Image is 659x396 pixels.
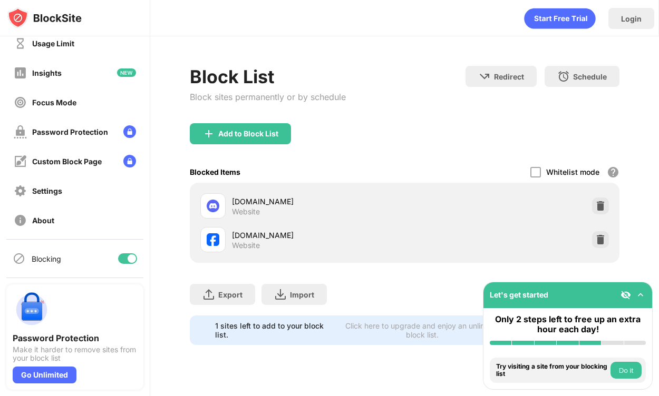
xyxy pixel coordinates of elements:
img: focus-off.svg [14,96,27,109]
img: password-protection-off.svg [14,125,27,138]
div: Password Protection [13,333,137,343]
div: About [32,216,54,225]
div: Settings [32,186,62,195]
img: time-usage-off.svg [14,37,27,50]
img: blocking-icon.svg [13,252,25,265]
img: lock-menu.svg [123,125,136,138]
div: 1 sites left to add to your block list. [215,321,329,339]
img: logo-blocksite.svg [7,7,82,28]
img: eye-not-visible.svg [621,290,631,300]
img: about-off.svg [14,214,27,227]
div: Blocking [32,254,61,263]
img: new-icon.svg [117,68,136,77]
button: Do it [610,362,642,379]
img: customize-block-page-off.svg [14,155,27,168]
img: settings-off.svg [14,184,27,197]
div: [DOMAIN_NAME] [232,230,405,241]
div: Block sites permanently or by schedule [190,92,346,102]
img: favicons [207,200,219,212]
img: favicons [207,233,219,246]
img: insights-off.svg [14,66,27,80]
div: Custom Block Page [32,157,102,166]
div: Go Unlimited [13,367,76,383]
div: Export [218,290,243,299]
div: Focus Mode [32,98,76,107]
img: lock-menu.svg [123,155,136,167]
div: Password Protection [32,127,108,136]
div: Block List [190,66,346,87]
div: Import [290,290,314,299]
img: omni-setup-toggle.svg [635,290,646,300]
div: Make it harder to remove sites from your block list [13,345,137,362]
div: Blocked Items [190,167,240,176]
div: Whitelist mode [546,167,599,176]
div: Redirect [494,72,524,81]
div: Usage Limit [32,39,74,48]
div: Website [232,241,260,250]
img: push-password-protection.svg [13,291,51,329]
div: Try visiting a site from your blocking list [496,363,608,378]
div: Insights [32,68,62,77]
div: animation [524,8,596,29]
div: Only 2 steps left to free up an extra hour each day! [490,314,646,334]
div: Schedule [573,72,607,81]
div: Login [621,14,642,23]
div: Let's get started [490,290,548,299]
div: Website [232,207,260,216]
div: [DOMAIN_NAME] [232,196,405,207]
div: Add to Block List [218,130,278,138]
div: Click here to upgrade and enjoy an unlimited block list. [335,321,509,339]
